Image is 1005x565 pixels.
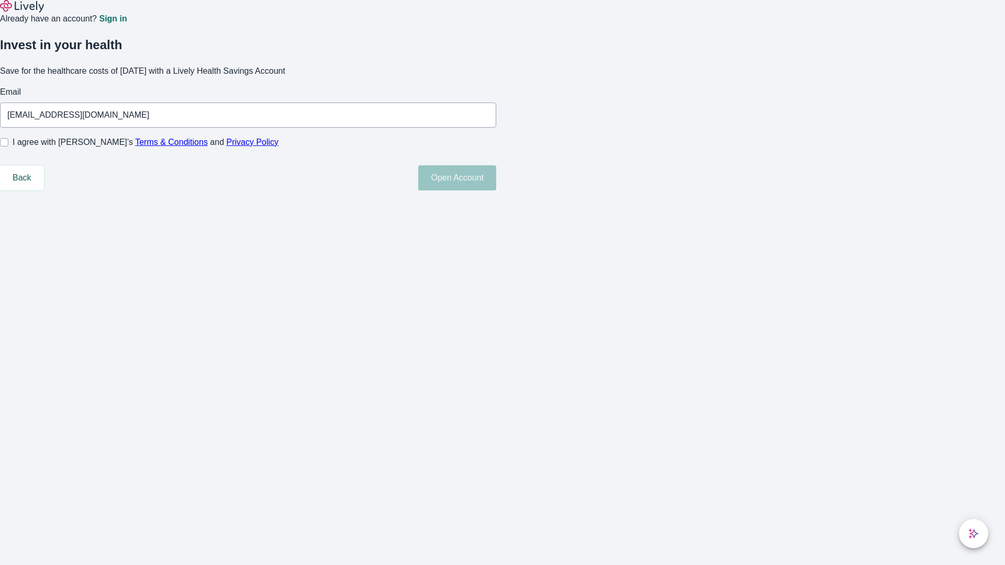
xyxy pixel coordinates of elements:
span: I agree with [PERSON_NAME]’s and [13,136,278,149]
a: Privacy Policy [227,138,279,146]
a: Sign in [99,15,127,23]
svg: Lively AI Assistant [968,528,979,539]
button: chat [959,519,988,548]
a: Terms & Conditions [135,138,208,146]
